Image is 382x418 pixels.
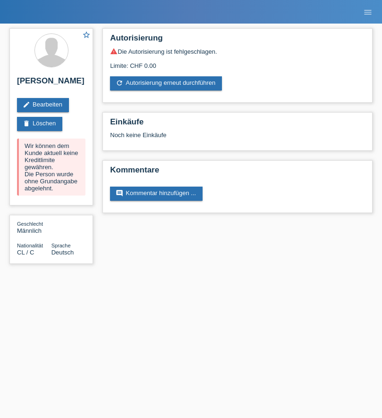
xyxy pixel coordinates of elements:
[17,220,51,234] div: Männlich
[17,139,85,196] div: Wir können dem Kunde aktuell keine Kreditlimite gewähren. Die Person wurde ohne Grundangabe abgel...
[363,8,373,17] i: menu
[17,76,85,90] h2: [PERSON_NAME]
[23,120,30,127] i: delete
[110,117,365,131] h2: Einkäufe
[110,33,365,48] h2: Autorisierung
[110,187,203,201] a: commentKommentar hinzufügen ...
[17,117,62,131] a: deleteLöschen
[110,131,365,146] div: Noch keine Einkäufe
[358,9,377,15] a: menu
[17,249,34,256] span: Chile / C / 23.10.1964
[17,98,69,112] a: editBearbeiten
[17,221,43,227] span: Geschlecht
[110,165,365,180] h2: Kommentare
[110,48,365,55] div: Die Autorisierung ist fehlgeschlagen.
[82,31,91,41] a: star_border
[110,48,118,55] i: warning
[51,243,71,248] span: Sprache
[51,249,74,256] span: Deutsch
[110,76,222,90] a: refreshAutorisierung erneut durchführen
[110,55,365,69] div: Limite: CHF 0.00
[82,31,91,39] i: star_border
[17,243,43,248] span: Nationalität
[23,101,30,108] i: edit
[116,189,123,197] i: comment
[116,79,123,87] i: refresh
